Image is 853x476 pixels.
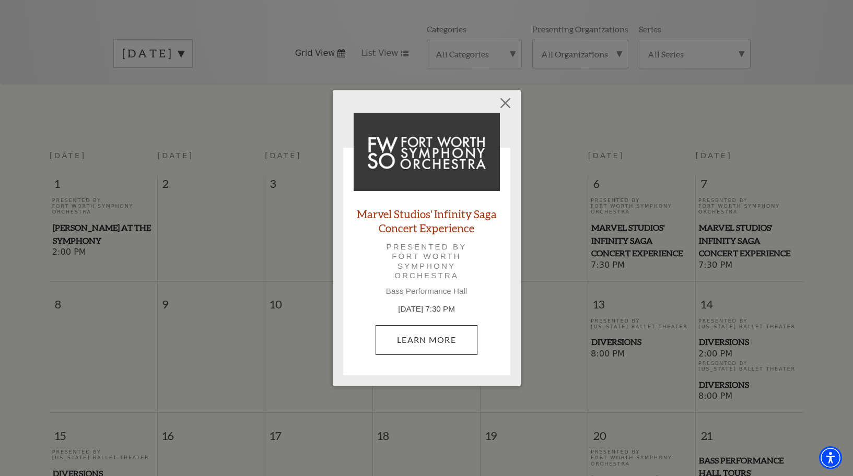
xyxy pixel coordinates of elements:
[354,113,500,191] img: Marvel Studios' Infinity Saga Concert Experience
[354,207,500,235] a: Marvel Studios' Infinity Saga Concert Experience
[819,446,842,469] div: Accessibility Menu
[376,325,477,354] a: March 6, 7:30 PM Learn More
[368,242,485,280] p: Presented by Fort Worth Symphony Orchestra
[495,93,515,113] button: Close
[354,287,500,296] p: Bass Performance Hall
[354,303,500,315] p: [DATE] 7:30 PM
